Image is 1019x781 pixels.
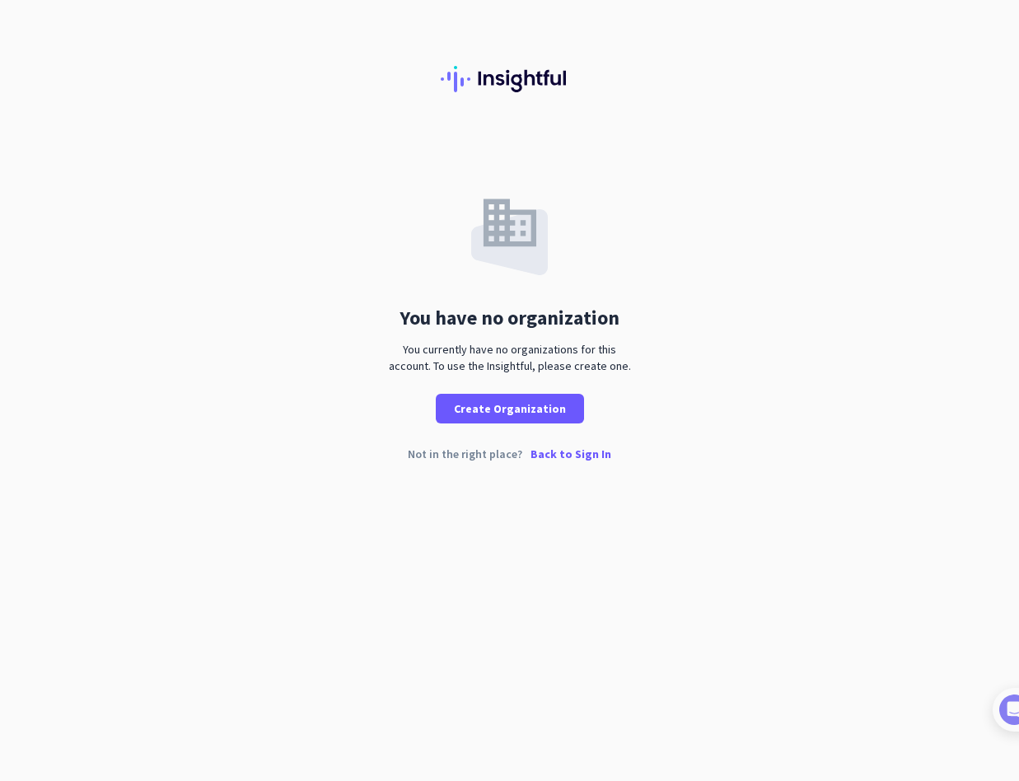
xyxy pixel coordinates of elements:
div: You currently have no organizations for this account. To use the Insightful, please create one. [382,341,638,374]
p: Back to Sign In [531,448,611,460]
span: Create Organization [454,400,566,417]
button: Create Organization [436,394,584,423]
div: You have no organization [400,308,619,328]
img: Insightful [441,66,579,92]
